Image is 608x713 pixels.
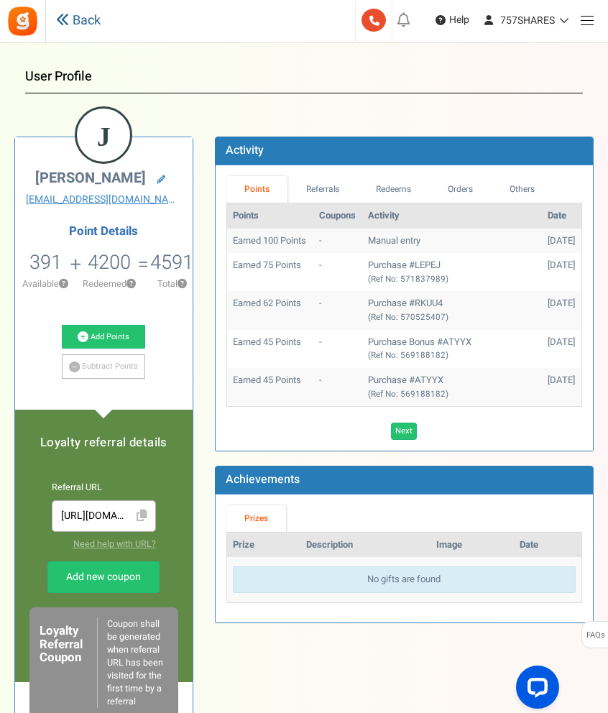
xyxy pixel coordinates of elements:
[227,533,301,558] th: Prize
[227,203,313,229] th: Points
[430,9,475,32] a: Help
[514,533,581,558] th: Date
[88,252,131,273] h5: 4200
[226,142,264,159] b: Activity
[83,277,136,290] p: Redeemed
[491,176,553,203] a: Others
[391,423,417,440] a: Next
[6,5,39,37] img: Gratisfaction
[22,277,68,290] p: Available
[430,176,492,203] a: Orders
[15,225,193,238] h4: Point Details
[430,533,514,558] th: Image
[227,330,313,368] td: Earned 45 Points
[362,253,542,291] td: Purchase #LEPEJ
[59,280,68,289] button: ?
[73,538,156,551] a: Need help with URL?
[548,374,576,387] div: [DATE]
[126,280,136,289] button: ?
[368,311,448,323] small: (Ref No: 570525407)
[287,176,358,203] a: Referrals
[313,203,362,229] th: Coupons
[542,203,581,229] th: Date
[227,368,313,406] td: Earned 45 Points
[368,388,448,400] small: (Ref No: 569188182)
[25,57,583,93] h1: User Profile
[362,368,542,406] td: Purchase #ATYYX
[313,229,362,254] td: -
[548,259,576,272] div: [DATE]
[29,436,178,449] h5: Loyalty referral details
[226,471,300,488] b: Achievements
[226,176,288,203] a: Points
[226,505,287,532] a: Prizes
[368,349,448,362] small: (Ref No: 569188182)
[227,253,313,291] td: Earned 75 Points
[313,330,362,368] td: -
[227,291,313,329] td: Earned 62 Points
[233,566,576,593] div: No gifts are found
[362,330,542,368] td: Purchase Bonus #ATYYX
[26,193,182,207] a: [EMAIL_ADDRESS][DOMAIN_NAME]
[313,291,362,329] td: -
[548,234,576,248] div: [DATE]
[446,13,469,27] span: Help
[35,167,146,188] span: [PERSON_NAME]
[548,297,576,310] div: [DATE]
[313,253,362,291] td: -
[586,622,605,649] span: FAQs
[300,533,430,558] th: Description
[52,483,156,493] h6: Referral URL
[77,109,130,165] figcaption: J
[362,203,542,229] th: Activity
[178,280,187,289] button: ?
[62,325,145,349] a: Add Points
[362,291,542,329] td: Purchase #RKUU4
[150,252,193,273] h5: 4591
[29,248,62,277] span: 391
[573,6,601,34] a: Menu
[62,354,145,379] a: Subtract Points
[97,617,167,708] div: Coupon shall be generated when referral URL has been visited for the first time by a referral
[368,234,420,247] span: Manual entry
[368,273,448,285] small: (Ref No: 571837989)
[131,504,154,529] span: Click to Copy
[500,13,555,28] span: 757SHARES
[47,561,160,593] a: Add new coupon
[227,229,313,254] td: Earned 100 Points
[548,336,576,349] div: [DATE]
[313,368,362,406] td: -
[358,176,430,203] a: Redeems
[150,277,193,290] p: Total
[40,625,97,701] h6: Loyalty Referral Coupon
